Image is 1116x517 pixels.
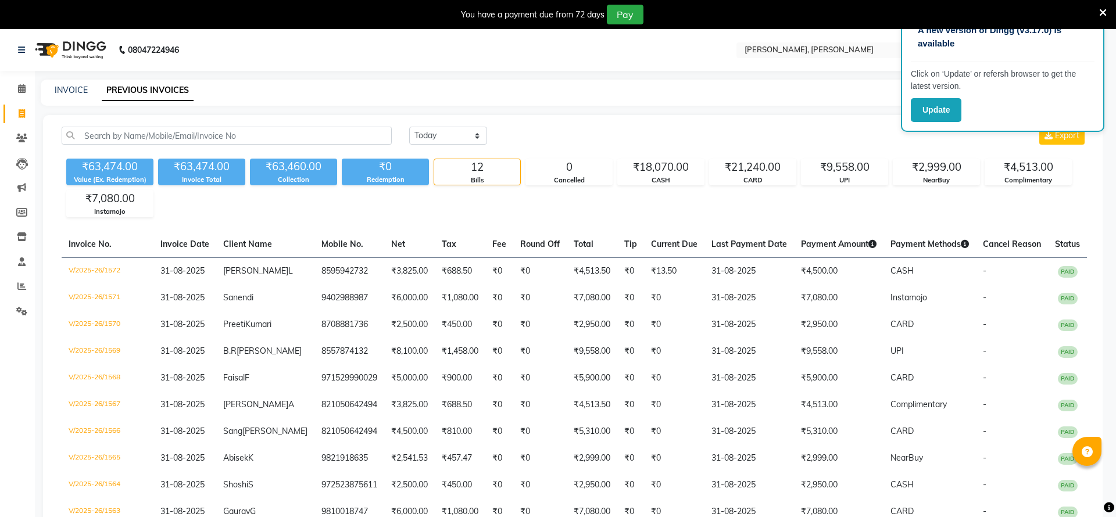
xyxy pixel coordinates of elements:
[461,9,604,21] div: You have a payment due from 72 days
[918,24,1088,50] p: A new version of Dingg (v3.17.0) is available
[911,98,961,122] button: Update
[911,68,1094,92] p: Click on ‘Update’ or refersh browser to get the latest version.
[1067,471,1104,505] iframe: chat widget
[607,5,643,24] button: Pay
